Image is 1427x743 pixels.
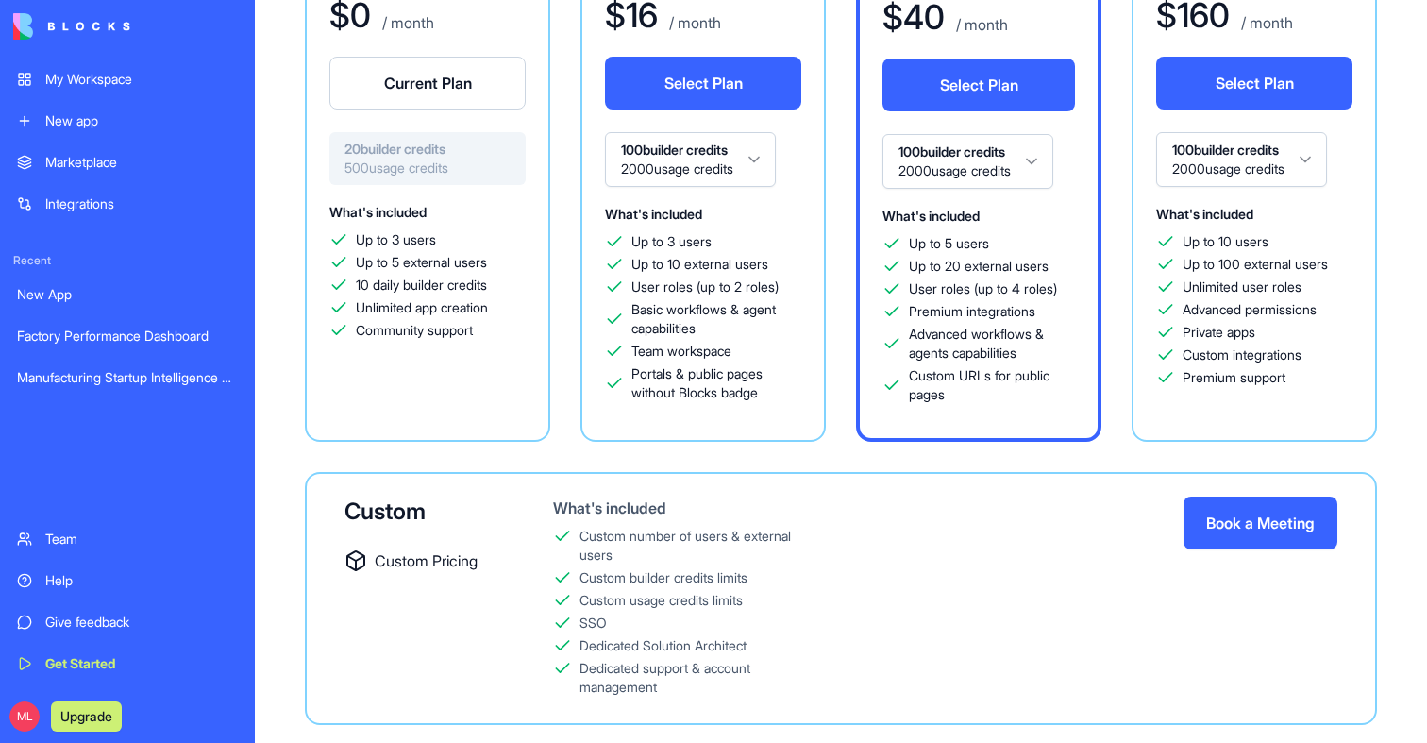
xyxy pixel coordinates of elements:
span: User roles (up to 4 roles) [909,279,1057,298]
a: Marketplace [6,144,249,181]
span: Community support [356,321,473,340]
div: Marketplace [45,153,238,172]
span: Premium support [1183,368,1285,387]
span: Advanced workflows & agents capabilities [909,325,1075,363]
a: Help [6,562,249,599]
span: Advanced permissions [1183,300,1317,319]
button: Select Plan [882,59,1075,111]
p: / month [378,11,434,34]
img: logo [13,13,130,40]
div: Integrations [45,194,238,213]
p: / month [952,13,1008,36]
span: Unlimited app creation [356,298,488,317]
div: New App [17,285,238,304]
span: Up to 5 external users [356,253,487,272]
a: Give feedback [6,603,249,641]
span: Basic workflows & agent capabilities [631,300,801,338]
span: Up to 20 external users [909,257,1049,276]
div: Dedicated support & account management [579,659,816,697]
span: Up to 3 users [631,232,712,251]
button: Select Plan [605,57,801,110]
span: What's included [329,204,427,220]
span: Private apps [1183,323,1255,342]
span: ML [9,701,40,732]
button: Current Plan [329,57,526,110]
div: What's included [553,497,816,519]
span: What's included [605,206,702,222]
a: Factory Performance Dashboard [6,317,249,355]
span: Custom Pricing [375,549,478,572]
span: Team workspace [631,342,731,361]
span: User roles (up to 2 roles) [631,278,779,296]
div: Give feedback [45,613,238,632]
span: 500 usage credits [344,159,511,177]
p: / month [1237,11,1293,34]
a: Integrations [6,185,249,223]
div: Team [45,530,238,549]
a: Team [6,520,249,558]
div: Custom number of users & external users [579,527,816,565]
a: New app [6,102,249,140]
button: Select Plan [1156,57,1352,110]
div: Custom [344,497,493,527]
div: Dedicated Solution Architect [579,636,747,655]
span: Premium integrations [909,302,1035,321]
span: What's included [1156,206,1253,222]
div: Factory Performance Dashboard [17,327,238,346]
span: Up to 10 users [1183,232,1268,251]
span: Portals & public pages without Blocks badge [631,364,801,402]
span: Unlimited user roles [1183,278,1301,296]
span: Up to 3 users [356,230,436,249]
span: Custom integrations [1183,346,1301,364]
button: Book a Meeting [1184,497,1337,549]
p: / month [665,11,721,34]
div: Manufacturing Startup Intelligence Hub [17,368,238,387]
span: Up to 100 external users [1183,255,1328,274]
div: SSO [579,614,607,633]
div: Help [45,571,238,590]
span: What's included [882,208,980,224]
span: Recent [6,253,249,268]
span: Up to 5 users [909,234,989,253]
a: Manufacturing Startup Intelligence Hub [6,359,249,397]
div: Custom usage credits limits [579,591,743,610]
span: 10 daily builder credits [356,276,487,295]
a: Upgrade [51,706,122,725]
a: New App [6,276,249,313]
div: Custom builder credits limits [579,568,747,587]
button: Upgrade [51,701,122,732]
a: Get Started [6,645,249,683]
div: Get Started [45,654,238,673]
span: Up to 10 external users [631,255,768,274]
div: New app [45,111,238,130]
div: My Workspace [45,70,238,89]
span: Custom URLs for public pages [909,366,1075,404]
span: 20 builder credits [344,140,511,159]
a: My Workspace [6,60,249,98]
